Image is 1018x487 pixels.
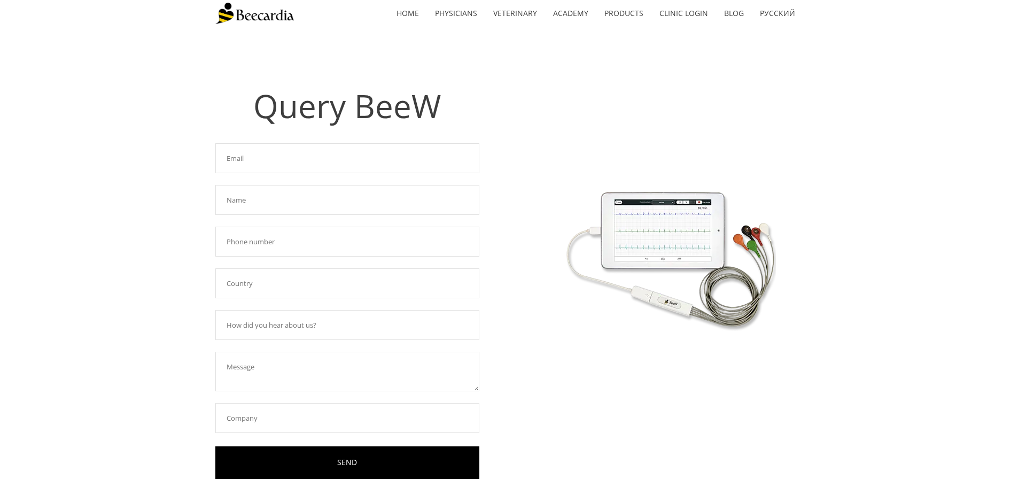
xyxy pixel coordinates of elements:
a: Products [596,1,651,26]
input: How did you hear about us? [215,310,479,340]
a: Русский [752,1,803,26]
a: SEND [215,446,479,479]
span: Query BeeW [253,84,441,128]
input: Company [215,403,479,433]
a: home [388,1,427,26]
img: Beecardia [215,3,294,24]
input: Email [215,143,479,173]
a: Veterinary [485,1,545,26]
a: Clinic Login [651,1,716,26]
input: Name [215,185,479,215]
a: Physicians [427,1,485,26]
input: Phone number [215,227,479,257]
a: Blog [716,1,752,26]
input: Country [215,268,479,298]
a: Academy [545,1,596,26]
